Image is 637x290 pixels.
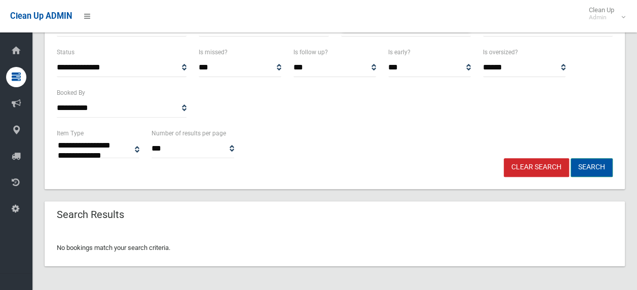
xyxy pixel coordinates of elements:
[57,87,85,98] label: Booked By
[10,11,72,21] span: Clean Up ADMIN
[483,47,518,58] label: Is oversized?
[57,47,74,58] label: Status
[589,14,614,21] small: Admin
[388,47,410,58] label: Is early?
[57,128,84,139] label: Item Type
[293,47,328,58] label: Is follow up?
[584,6,624,21] span: Clean Up
[152,128,226,139] label: Number of results per page
[504,158,569,177] a: Clear Search
[571,158,613,177] button: Search
[45,205,136,225] header: Search Results
[199,47,228,58] label: Is missed?
[45,230,625,266] div: No bookings match your search criteria.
